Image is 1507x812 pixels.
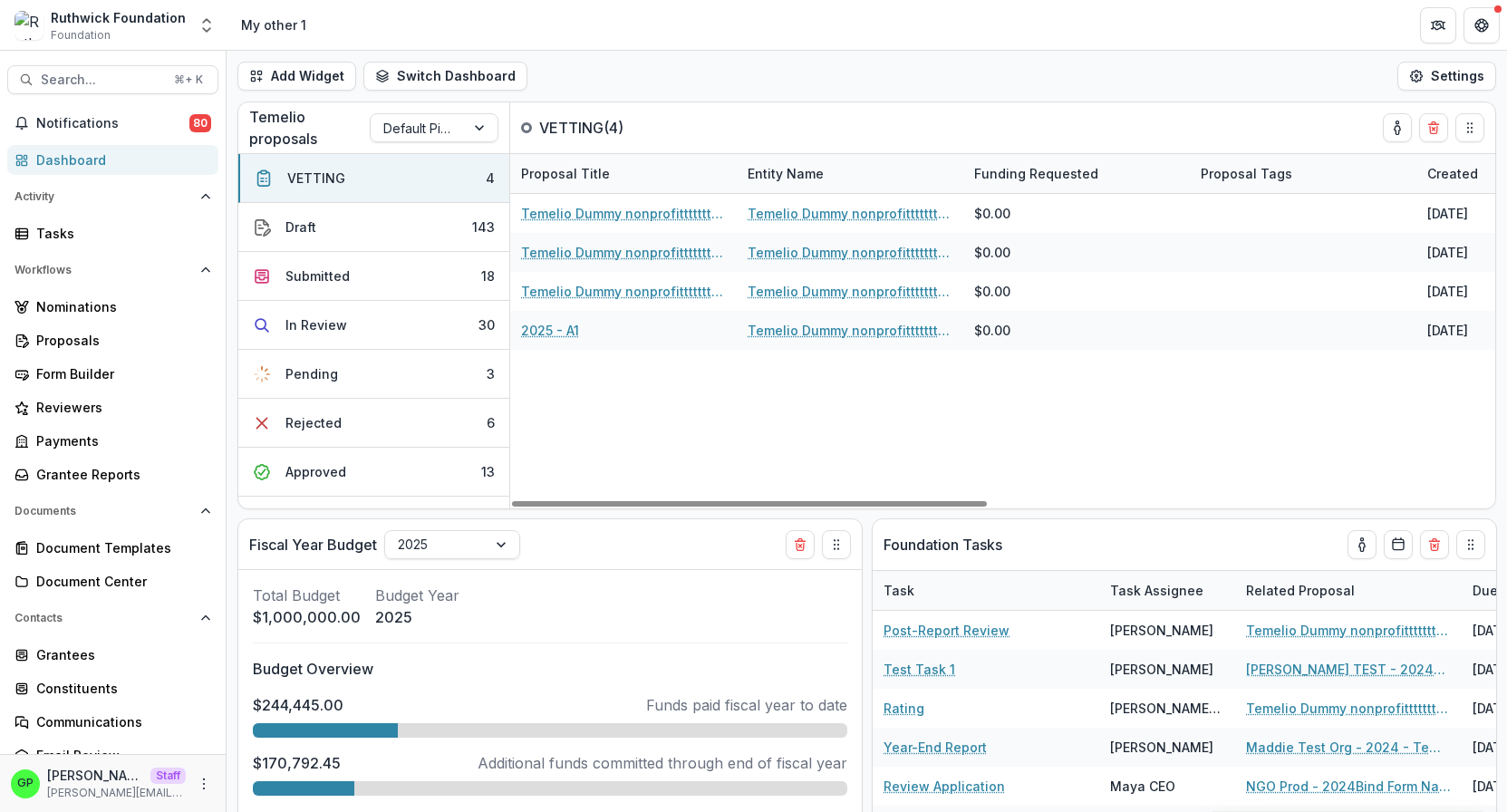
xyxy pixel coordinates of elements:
[737,154,963,193] div: Entity Name
[7,145,218,175] a: Dashboard
[974,204,1010,223] span: $0.00
[36,572,204,591] div: Document Center
[285,364,338,383] div: Pending
[47,766,143,785] p: [PERSON_NAME]
[1246,660,1451,679] a: [PERSON_NAME] TEST - 2024Temelio Test Form
[748,282,952,301] a: Temelio Dummy nonprofittttttttt a4 sda16s5d
[1416,164,1489,183] div: Created
[884,777,1005,796] a: Review Application
[238,154,509,203] button: VETTING4
[1348,530,1377,559] button: toggle-assigned-to-me
[1420,530,1449,559] button: Delete card
[1427,204,1468,223] div: [DATE]
[253,694,343,716] p: $244,445.00
[478,315,495,334] div: 30
[253,658,847,680] p: Budget Overview
[963,154,1190,193] div: Funding Requested
[150,768,186,784] p: Staff
[194,7,219,43] button: Open entity switcher
[36,538,204,557] div: Document Templates
[238,448,509,497] button: Approved13
[36,645,204,664] div: Grantees
[884,534,1002,556] p: Foundation Tasks
[481,266,495,285] div: 18
[193,773,215,795] button: More
[375,585,459,606] p: Budget Year
[1419,113,1448,142] button: Delete card
[17,778,34,789] div: Griffin Perry
[487,413,495,432] div: 6
[1383,113,1412,142] button: toggle-assigned-to-me
[1235,571,1462,610] div: Related Proposal
[36,398,204,417] div: Reviewers
[748,243,952,262] a: Temelio Dummy nonprofittttttttt a4 sda16s5d
[238,399,509,448] button: Rejected6
[748,321,952,340] a: Temelio Dummy nonprofittttttttt a4 sda16s5d
[7,497,218,526] button: Open Documents
[14,11,43,40] img: Ruthwick Foundation
[7,533,218,563] a: Document Templates
[285,266,350,285] div: Submitted
[253,606,361,628] p: $1,000,000.00
[510,154,737,193] div: Proposal Title
[7,256,218,285] button: Open Workflows
[36,465,204,484] div: Grantee Reports
[14,612,193,624] span: Contacts
[241,15,306,34] div: My other 1
[737,164,835,183] div: Entity Name
[1110,777,1175,796] div: Maya CEO
[1190,154,1416,193] div: Proposal Tags
[170,70,207,90] div: ⌘ + K
[1190,164,1303,183] div: Proposal Tags
[7,566,218,596] a: Document Center
[884,738,987,757] a: Year-End Report
[36,331,204,350] div: Proposals
[748,204,952,223] a: Temelio Dummy nonprofittttttttt a4 sda16s5d
[36,431,204,450] div: Payments
[237,62,356,91] button: Add Widget
[7,707,218,737] a: Communications
[7,673,218,703] a: Constituents
[47,785,186,801] p: [PERSON_NAME][EMAIL_ADDRESS][DOMAIN_NAME]
[238,301,509,350] button: In Review30
[1455,113,1484,142] button: Drag
[285,217,316,237] div: Draft
[253,585,361,606] p: Total Budget
[1110,738,1213,757] div: [PERSON_NAME]
[974,321,1010,340] span: $0.00
[7,426,218,456] a: Payments
[884,621,1009,640] a: Post-Report Review
[234,12,314,38] nav: breadcrumb
[51,8,186,27] div: Ruthwick Foundation
[36,746,204,765] div: Email Review
[646,694,847,716] p: Funds paid fiscal year to date
[1235,581,1366,600] div: Related Proposal
[253,752,341,774] p: $170,792.45
[1099,571,1235,610] div: Task Assignee
[285,462,346,481] div: Approved
[1397,62,1496,91] button: Settings
[873,581,925,600] div: Task
[822,530,851,559] button: Drag
[7,359,218,389] a: Form Builder
[481,462,495,481] div: 13
[41,72,163,88] span: Search...
[7,65,218,94] button: Search...
[1384,530,1413,559] button: Calendar
[974,243,1010,262] span: $0.00
[478,752,847,774] p: Additional funds committed through end of fiscal year
[487,364,495,383] div: 3
[363,62,527,91] button: Switch Dashboard
[7,182,218,211] button: Open Activity
[486,169,495,188] div: 4
[521,204,726,223] a: Temelio Dummy nonprofittttttttt a4 sda16s5d - 2025 - A1
[36,679,204,698] div: Constituents
[285,413,342,432] div: Rejected
[1246,621,1451,640] a: Temelio Dummy nonprofittttttttt a4 sda16s5d
[375,606,459,628] p: 2025
[7,392,218,422] a: Reviewers
[1110,699,1224,718] div: [PERSON_NAME] T1
[249,534,377,556] p: Fiscal Year Budget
